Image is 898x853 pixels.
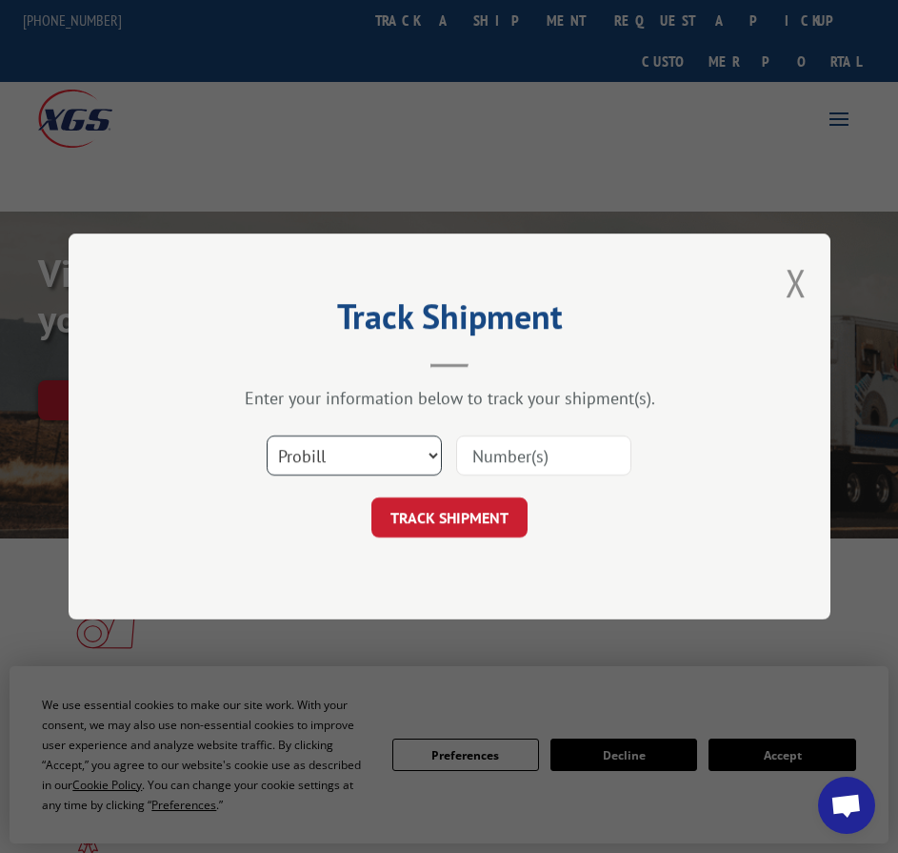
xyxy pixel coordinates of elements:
h2: Track Shipment [164,303,735,339]
button: TRACK SHIPMENT [371,498,528,538]
button: Close modal [786,257,807,308]
div: Open chat [818,777,875,834]
input: Number(s) [456,436,631,476]
div: Enter your information below to track your shipment(s). [164,387,735,409]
